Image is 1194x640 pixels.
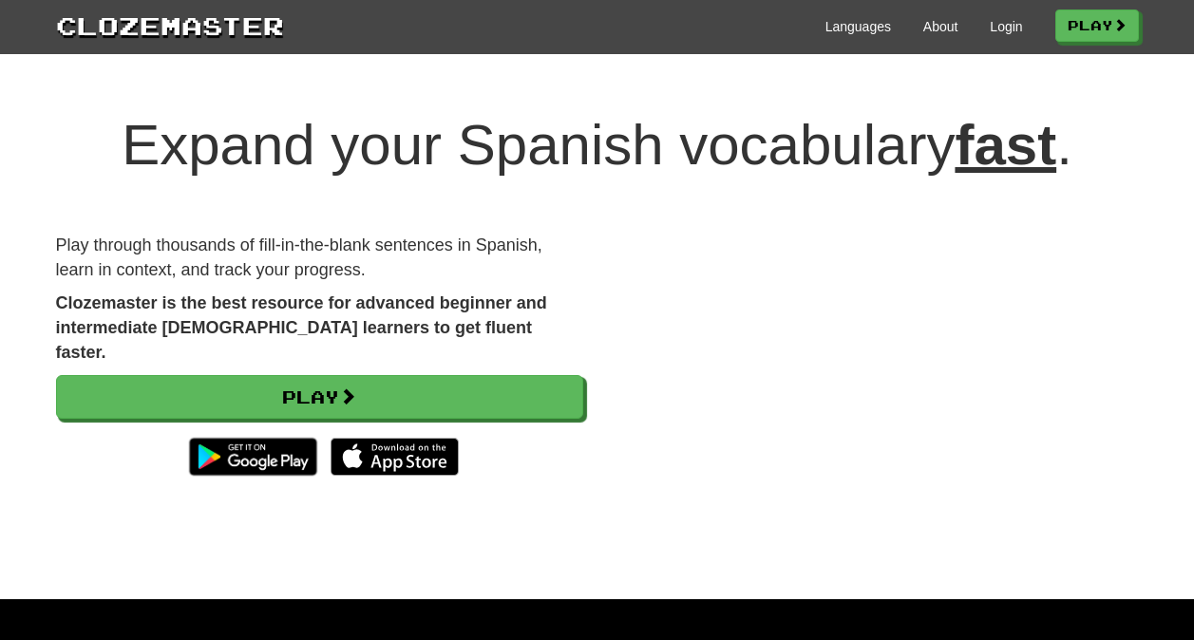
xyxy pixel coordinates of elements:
p: Play through thousands of fill-in-the-blank sentences in Spanish, learn in context, and track you... [56,234,583,282]
h1: Expand your Spanish vocabulary . [56,114,1139,177]
a: About [923,17,958,36]
a: Play [1055,9,1139,42]
strong: Clozemaster is the best resource for advanced beginner and intermediate [DEMOGRAPHIC_DATA] learne... [56,293,547,361]
a: Clozemaster [56,8,284,43]
img: Get it on Google Play [180,428,327,485]
u: fast [955,113,1056,177]
img: Download_on_the_App_Store_Badge_US-UK_135x40-25178aeef6eb6b83b96f5f2d004eda3bffbb37122de64afbaef7... [331,438,459,476]
a: Login [990,17,1022,36]
a: Play [56,375,583,419]
a: Languages [825,17,891,36]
